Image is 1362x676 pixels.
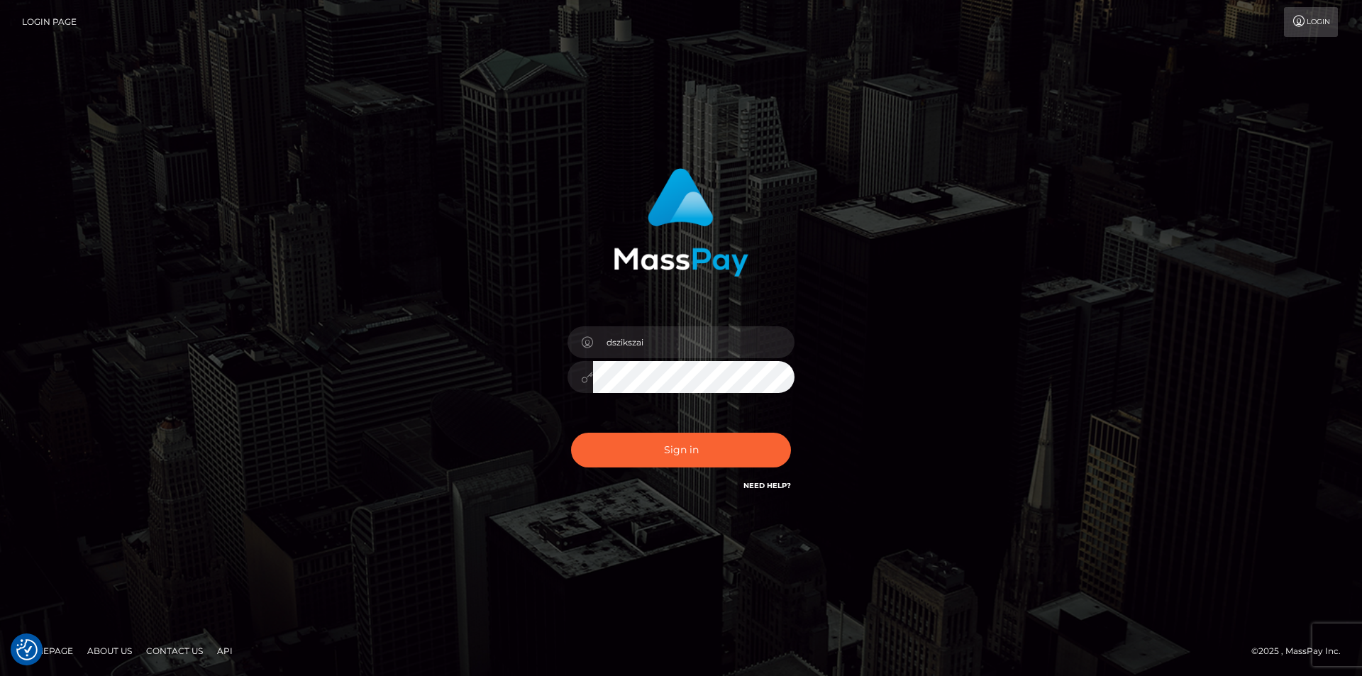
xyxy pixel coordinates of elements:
[1284,7,1338,37] a: Login
[211,640,238,662] a: API
[16,639,38,660] img: Revisit consent button
[22,7,77,37] a: Login Page
[743,481,791,490] a: Need Help?
[82,640,138,662] a: About Us
[571,433,791,467] button: Sign in
[16,639,38,660] button: Consent Preferences
[140,640,209,662] a: Contact Us
[593,326,794,358] input: Username...
[614,168,748,277] img: MassPay Login
[1251,643,1351,659] div: © 2025 , MassPay Inc.
[16,640,79,662] a: Homepage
